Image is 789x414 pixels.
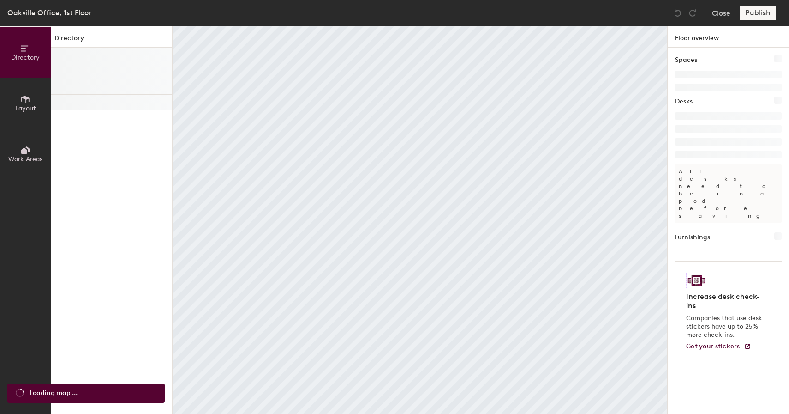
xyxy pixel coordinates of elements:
img: Redo [688,8,697,18]
canvas: Map [173,26,667,414]
span: Directory [11,54,40,61]
h1: Floor overview [668,26,789,48]
span: Get your stickers [686,342,740,350]
h1: Desks [675,97,693,107]
h1: Directory [51,33,172,48]
img: Sticker logo [686,273,707,288]
p: Companies that use desk stickers have up to 25% more check-ins. [686,314,765,339]
span: Layout [15,104,36,112]
span: Loading map ... [30,388,78,398]
h1: Furnishings [675,232,710,243]
h1: Spaces [675,55,697,65]
button: Close [712,6,730,20]
a: Get your stickers [686,343,751,351]
div: Oakville Office, 1st Floor [7,7,91,18]
span: Work Areas [8,155,42,163]
h4: Increase desk check-ins [686,292,765,310]
p: All desks need to be in a pod before saving [675,164,782,223]
img: Undo [673,8,682,18]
